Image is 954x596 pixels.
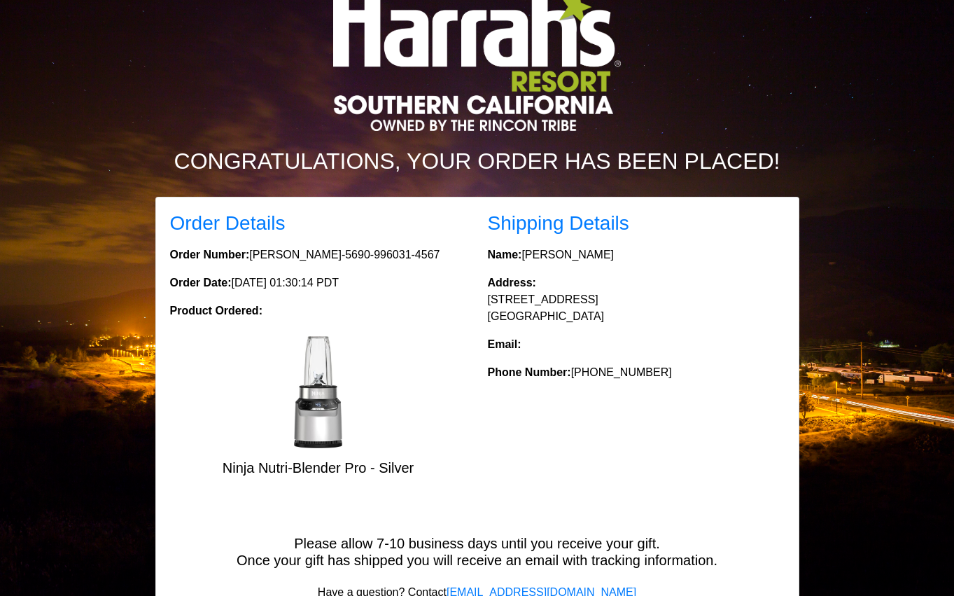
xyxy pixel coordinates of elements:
p: [STREET_ADDRESS] [GEOGRAPHIC_DATA] [488,275,785,325]
strong: Product Ordered: [170,305,262,317]
img: Ninja Nutri-Blender Pro - Silver [262,336,374,448]
h2: Congratulations, your order has been placed! [89,148,866,174]
p: [PHONE_NUMBER] [488,364,785,381]
strong: Phone Number: [488,366,571,378]
strong: Order Date: [170,277,232,289]
strong: Email: [488,338,521,350]
h5: Once your gift has shipped you will receive an email with tracking information. [156,552,799,569]
h5: Please allow 7-10 business days until you receive your gift. [156,535,799,552]
h5: Ninja Nutri-Blender Pro - Silver [170,459,467,476]
p: [DATE] 01:30:14 PDT [170,275,467,291]
h3: Order Details [170,212,467,235]
p: [PERSON_NAME] [488,247,785,263]
h3: Shipping Details [488,212,785,235]
strong: Name: [488,249,522,261]
strong: Address: [488,277,536,289]
p: [PERSON_NAME]-5690-996031-4567 [170,247,467,263]
strong: Order Number: [170,249,250,261]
